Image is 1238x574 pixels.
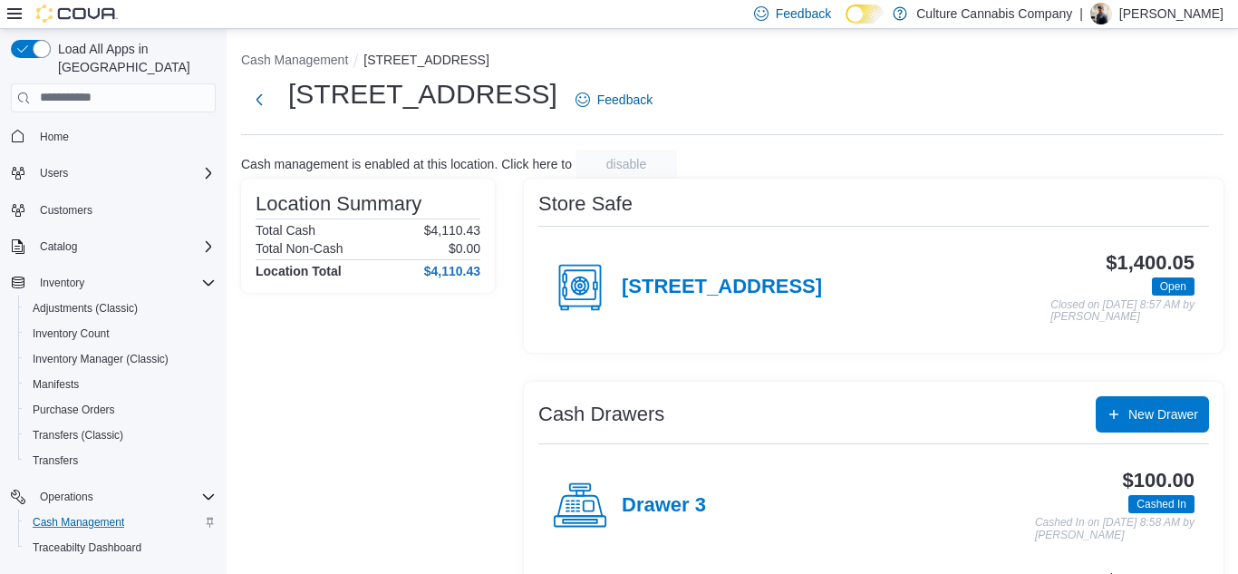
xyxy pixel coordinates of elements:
button: Cash Management [241,53,348,67]
a: Inventory Manager (Classic) [25,348,176,370]
span: Cash Management [25,511,216,533]
span: Feedback [597,91,653,109]
button: Operations [33,486,101,508]
span: disable [606,155,646,173]
img: Cova [36,5,118,23]
button: Users [33,162,75,184]
button: Purchase Orders [18,397,223,423]
span: Open [1160,278,1186,295]
button: Catalog [33,236,84,258]
a: Cash Management [25,511,131,533]
span: Cashed In [1128,495,1194,513]
span: Transfers [25,450,216,472]
a: Customers [33,199,100,221]
p: Culture Cannabis Company [916,3,1072,24]
span: Inventory Manager (Classic) [25,348,216,370]
p: | [1079,3,1083,24]
span: Traceabilty Dashboard [33,540,141,555]
button: Catalog [4,234,223,259]
span: Customers [33,199,216,221]
span: Inventory [33,272,216,294]
a: Feedback [568,82,660,118]
span: Operations [33,486,216,508]
span: Transfers (Classic) [25,424,216,446]
span: Purchase Orders [25,399,216,421]
span: New Drawer [1128,405,1198,423]
a: Adjustments (Classic) [25,297,145,319]
a: Purchase Orders [25,399,122,421]
button: New Drawer [1096,396,1209,433]
span: Inventory Count [33,326,110,341]
button: Home [4,123,223,150]
button: Inventory [33,272,92,294]
p: $0.00 [449,241,480,256]
button: Inventory Count [18,321,223,346]
span: Feedback [776,5,831,23]
h3: $1,400.05 [1106,252,1194,274]
h4: Location Total [256,264,342,278]
h4: [STREET_ADDRESS] [622,276,822,299]
span: Home [33,125,216,148]
h6: Total Cash [256,223,315,238]
input: Dark Mode [846,5,884,24]
span: Catalog [40,239,77,254]
span: Cash Management [33,515,124,530]
nav: An example of EuiBreadcrumbs [241,51,1223,73]
h4: Drawer 3 [622,494,706,518]
span: Home [40,130,69,144]
span: Manifests [33,377,79,392]
a: Manifests [25,374,86,395]
button: Users [4,161,223,186]
span: Adjustments (Classic) [25,297,216,319]
h3: Store Safe [538,193,633,215]
button: Transfers [18,448,223,473]
span: Users [33,162,216,184]
p: Cash management is enabled at this location. Click here to [241,157,572,171]
button: Adjustments (Classic) [18,296,223,321]
h3: Location Summary [256,193,421,215]
span: Transfers [33,453,78,468]
a: Inventory Count [25,323,117,345]
span: Manifests [25,374,216,395]
span: Inventory [40,276,84,290]
p: $4,110.43 [424,223,480,238]
button: disable [575,150,677,179]
button: Next [241,82,277,118]
h6: Total Non-Cash [256,241,343,256]
a: Transfers (Classic) [25,424,131,446]
h3: $100.00 [1123,470,1194,491]
p: [PERSON_NAME] [1119,3,1223,24]
p: Cashed In on [DATE] 8:58 AM by [PERSON_NAME] [1035,517,1194,541]
span: Load All Apps in [GEOGRAPHIC_DATA] [51,40,216,76]
button: Customers [4,197,223,223]
a: Transfers [25,450,85,472]
h3: Cash Drawers [538,404,664,425]
span: Customers [40,203,92,218]
span: Adjustments (Classic) [33,301,138,316]
span: Cashed In [1136,496,1186,512]
a: Traceabilty Dashboard [25,537,149,559]
span: Open [1152,277,1194,296]
button: Operations [4,484,223,510]
h4: $4,110.43 [424,264,480,278]
button: Inventory [4,270,223,296]
span: Inventory Manager (Classic) [33,352,169,366]
span: Transfers (Classic) [33,428,123,443]
a: Home [33,126,76,148]
span: Catalog [33,236,216,258]
button: [STREET_ADDRESS] [363,53,488,67]
span: Inventory Count [25,323,216,345]
button: Inventory Manager (Classic) [18,346,223,372]
span: Operations [40,490,93,504]
div: Chad Denson [1090,3,1112,24]
p: Closed on [DATE] 8:57 AM by [PERSON_NAME] [1050,299,1194,324]
button: Transfers (Classic) [18,423,223,448]
h1: [STREET_ADDRESS] [288,76,557,112]
button: Manifests [18,372,223,397]
span: Users [40,166,68,180]
button: Cash Management [18,510,223,535]
span: Purchase Orders [33,403,115,417]
button: Traceabilty Dashboard [18,535,223,560]
span: Traceabilty Dashboard [25,537,216,559]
